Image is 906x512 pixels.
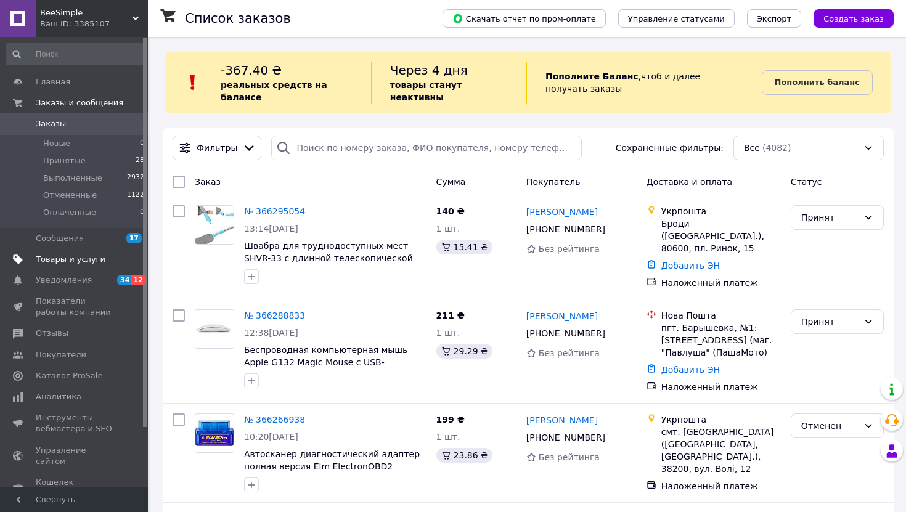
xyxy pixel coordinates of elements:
[390,80,462,102] b: товары станут неактивны
[126,233,142,243] span: 17
[244,328,298,338] span: 12:38[DATE]
[36,328,68,339] span: Отзывы
[36,391,81,402] span: Аналитика
[244,449,420,496] a: Автосканер диагностический адаптер полная версия Elm ElectronOBD2 Bluetooth ELM327 v1.5 Pic18F25K...
[136,155,144,166] span: 28
[823,14,884,23] span: Создать заказ
[244,206,305,216] a: № 366295054
[184,73,202,92] img: :exclamation:
[40,7,133,18] span: BeeSimple
[661,309,781,322] div: Нова Пошта
[221,80,327,102] b: реальных средств на балансе
[436,311,465,320] span: 211 ₴
[6,43,145,65] input: Поиск
[436,224,460,234] span: 1 шт.
[661,205,781,217] div: Укрпошта
[801,13,894,23] a: Создать заказ
[524,325,608,342] div: [PHONE_NUMBER]
[436,328,460,338] span: 1 шт.
[244,345,426,392] a: Беспроводная компьютерная мышь Apple G132 Magic Mouse с USB-приемником, эргономичная оптическая м...
[117,275,131,285] span: 34
[436,415,465,425] span: 199 ₴
[127,190,144,201] span: 1122
[36,445,114,467] span: Управление сайтом
[244,224,298,234] span: 13:14[DATE]
[140,207,144,218] span: 0
[545,71,639,81] b: Пополните Баланс
[36,477,114,499] span: Кошелек компании
[744,142,760,154] span: Все
[775,78,860,87] b: Пополнить баланс
[36,254,105,265] span: Товары и услуги
[661,426,781,475] div: смт. [GEOGRAPHIC_DATA] ([GEOGRAPHIC_DATA], [GEOGRAPHIC_DATA].), 38200, вул. Волі, 12
[43,138,70,149] span: Новые
[661,381,781,393] div: Наложенный платеж
[618,9,735,28] button: Управление статусами
[661,322,781,359] div: пгт. Барышевка, №1: [STREET_ADDRESS] (маг. "Павлуша" (ПашаМото)
[801,419,859,433] div: Отменен
[436,206,465,216] span: 140 ₴
[36,233,84,244] span: Сообщения
[526,177,581,187] span: Покупатель
[661,365,720,375] a: Добавить ЭН
[791,177,822,187] span: Статус
[195,309,234,349] a: Фото товару
[661,413,781,426] div: Укрпошта
[43,155,86,166] span: Принятые
[628,14,725,23] span: Управление статусами
[443,9,606,28] button: Скачать отчет по пром-оплате
[36,296,114,318] span: Показатели работы компании
[762,143,791,153] span: (4082)
[185,11,291,26] h1: Список заказов
[36,349,86,360] span: Покупатели
[221,63,282,78] span: -367.40 ₴
[524,221,608,238] div: [PHONE_NUMBER]
[36,97,123,108] span: Заказы и сообщения
[195,413,234,453] a: Фото товару
[539,452,600,462] span: Без рейтинга
[36,118,66,129] span: Заказы
[36,412,114,434] span: Инструменты вебмастера и SEO
[195,205,234,245] a: Фото товару
[195,310,234,348] img: Фото товару
[539,348,600,358] span: Без рейтинга
[452,13,596,24] span: Скачать отчет по пром-оплате
[271,136,582,160] input: Поиск по номеру заказа, ФИО покупателя, номеру телефона, Email, номеру накладной
[436,240,492,254] div: 15.41 ₴
[36,76,70,87] span: Главная
[661,277,781,289] div: Наложенный платеж
[526,310,598,322] a: [PERSON_NAME]
[390,63,468,78] span: Через 4 дня
[244,432,298,442] span: 10:20[DATE]
[436,177,466,187] span: Сумма
[244,311,305,320] a: № 366288833
[747,9,801,28] button: Экспорт
[40,18,148,30] div: Ваш ID: 3385107
[436,344,492,359] div: 29.29 ₴
[436,432,460,442] span: 1 шт.
[801,211,859,224] div: Принят
[36,370,102,381] span: Каталог ProSale
[36,275,92,286] span: Уведомления
[127,173,144,184] span: 2932
[524,429,608,446] div: [PHONE_NUMBER]
[814,9,894,28] button: Создать заказ
[616,142,724,154] span: Сохраненные фильтры:
[661,480,781,492] div: Наложенный платеж
[43,190,97,201] span: Отмененные
[526,62,762,104] div: , чтоб и далее получать заказы
[661,217,781,254] div: Броди ([GEOGRAPHIC_DATA].), 80600, пл. Ринок, 15
[244,241,424,288] a: Швабра для труднодоступных мест SHVR-33 с длинной телескопической ручкой и насадкой из микрофибры...
[539,244,600,254] span: Без рейтинга
[195,177,221,187] span: Заказ
[131,275,145,285] span: 12
[195,206,234,244] img: Фото товару
[526,206,598,218] a: [PERSON_NAME]
[762,70,873,95] a: Пополнить баланс
[436,448,492,463] div: 23.86 ₴
[661,261,720,270] a: Добавить ЭН
[801,315,859,328] div: Принят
